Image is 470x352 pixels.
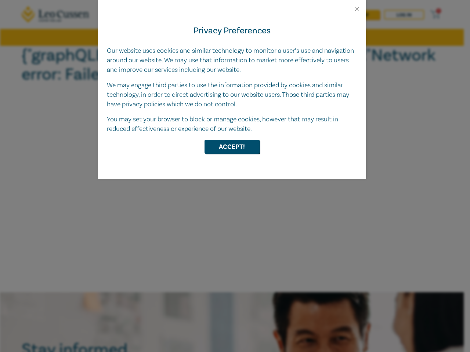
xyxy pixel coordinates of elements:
p: You may set your browser to block or manage cookies, however that may result in reduced effective... [107,115,357,134]
h4: Privacy Preferences [107,24,357,37]
button: Accept! [205,140,260,154]
p: We may engage third parties to use the information provided by cookies and similar technology, in... [107,81,357,109]
p: Our website uses cookies and similar technology to monitor a user’s use and navigation around our... [107,46,357,75]
button: Close [354,6,360,12]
